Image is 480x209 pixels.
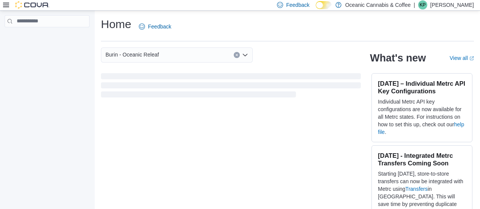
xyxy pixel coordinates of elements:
[234,52,240,58] button: Clear input
[378,152,466,167] h3: [DATE] - Integrated Metrc Transfers Coming Soon
[242,52,248,58] button: Open list of options
[370,52,426,64] h2: What's new
[420,0,426,9] span: KP
[430,0,474,9] p: [PERSON_NAME]
[136,19,174,34] a: Feedback
[105,50,159,59] span: Burin - Oceanic Releaf
[469,56,474,61] svg: External link
[378,80,466,95] h3: [DATE] – Individual Metrc API Key Configurations
[418,0,427,9] div: Kylie Pike
[378,121,464,135] a: help file
[101,17,131,32] h1: Home
[414,0,415,9] p: |
[286,1,309,9] span: Feedback
[101,75,361,99] span: Loading
[5,29,90,47] nav: Complex example
[316,1,332,9] input: Dark Mode
[148,23,171,30] span: Feedback
[345,0,411,9] p: Oceanic Cannabis & Coffee
[15,1,49,9] img: Cova
[405,186,428,192] a: Transfers
[378,98,466,136] p: Individual Metrc API key configurations are now available for all Metrc states. For instructions ...
[450,55,474,61] a: View allExternal link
